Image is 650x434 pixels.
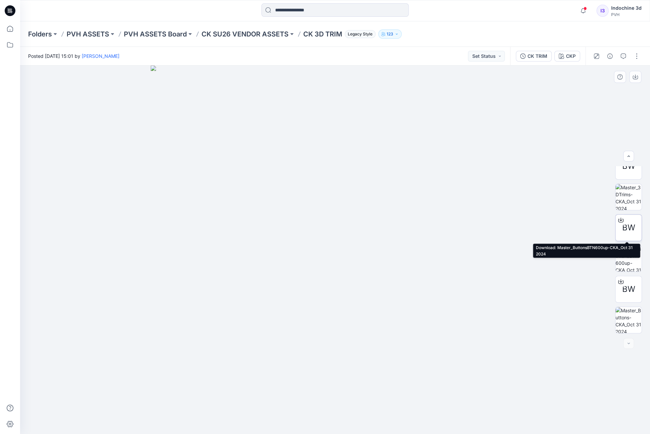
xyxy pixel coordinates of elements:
[124,29,187,39] a: PVH ASSETS Board
[527,52,547,60] div: CK TRIM
[596,5,608,17] div: I3
[151,66,519,434] img: eyJhbGciOiJIUzI1NiIsImtpZCI6IjAiLCJzbHQiOiJzZXMiLCJ0eXAiOiJKV1QifQ.eyJkYXRhIjp7InR5cGUiOiJzdG9yYW...
[566,52,576,60] div: CKP
[303,29,342,39] p: CK 3D TRIM
[82,53,119,59] a: [PERSON_NAME]
[616,307,642,333] img: Master_Buttons-CKA_Oct 31 2024
[604,51,615,62] button: Details
[387,30,393,38] p: 123
[28,29,52,39] a: Folders
[67,29,109,39] a: PVH ASSETS
[622,283,635,295] span: BW
[345,30,376,38] span: Legacy Style
[554,51,580,62] button: CKP
[622,222,635,234] span: BW
[516,51,552,62] button: CK TRIM
[611,12,642,17] div: PVH
[616,245,642,272] img: Master_ButtonsBTN600up-CKA_Oct 31 2024
[28,52,119,60] span: Posted [DATE] 15:01 by
[616,184,642,210] img: Master_3DTrims-CKA_Oct 31 2024
[201,29,289,39] a: CK SU26 VENDOR ASSETS
[378,29,402,39] button: 123
[622,160,635,172] span: BW
[342,29,376,39] button: Legacy Style
[611,4,642,12] div: Indochine 3d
